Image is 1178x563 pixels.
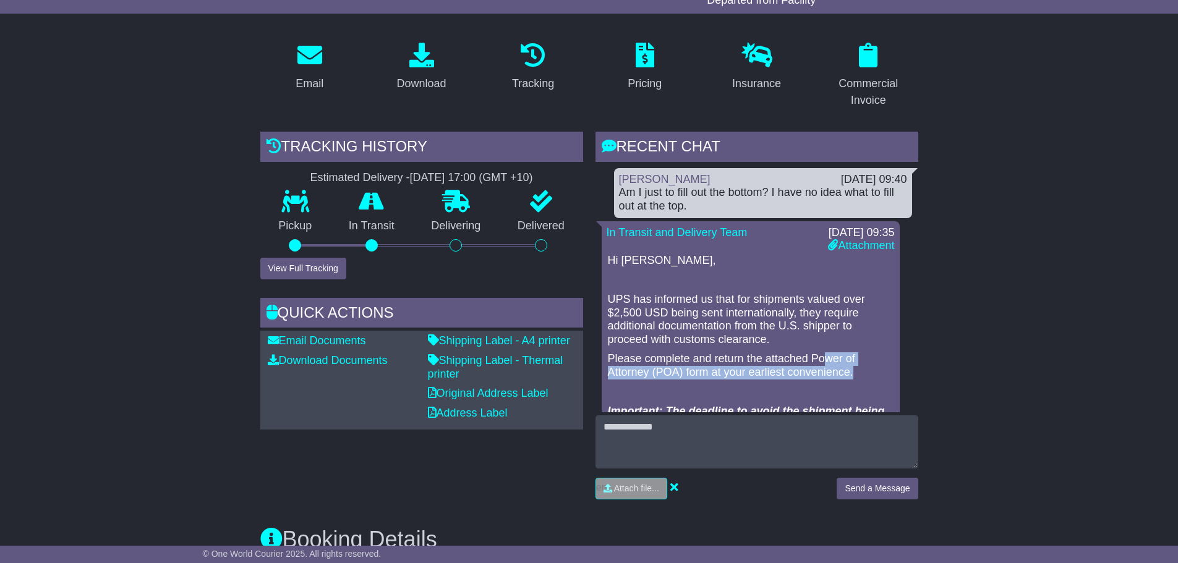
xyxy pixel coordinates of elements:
[841,173,907,187] div: [DATE] 09:40
[512,75,554,92] div: Tracking
[296,75,323,92] div: Email
[428,334,570,347] a: Shipping Label - A4 printer
[504,38,562,96] a: Tracking
[595,132,918,165] div: RECENT CHAT
[619,173,711,185] a: [PERSON_NAME]
[828,226,894,240] div: [DATE] 09:35
[732,75,781,92] div: Insurance
[396,75,446,92] div: Download
[619,186,907,213] div: Am I just to fill out the bottom? I have no idea what to fill out at the top.
[499,219,583,233] p: Delivered
[288,38,331,96] a: Email
[428,354,563,380] a: Shipping Label - Thermal printer
[608,352,894,379] p: Please complete and return the attached Power of Attorney (POA) form at your earliest convenience.
[413,219,500,233] p: Delivering
[260,171,583,185] div: Estimated Delivery -
[260,298,583,331] div: Quick Actions
[260,132,583,165] div: Tracking history
[260,258,346,279] button: View Full Tracking
[608,293,894,346] p: UPS has informed us that for shipments valued over $2,500 USD being sent internationally, they re...
[260,219,331,233] p: Pickup
[428,407,508,419] a: Address Label
[428,387,548,399] a: Original Address Label
[607,226,748,239] a: In Transit and Delivery Team
[724,38,789,96] a: Insurance
[819,38,918,113] a: Commercial Invoice
[268,334,366,347] a: Email Documents
[388,38,454,96] a: Download
[628,75,662,92] div: Pricing
[330,219,413,233] p: In Transit
[203,549,382,559] span: © One World Courier 2025. All rights reserved.
[608,405,885,431] strong: Important: The deadline to avoid the shipment being returned to the sender is 3 business days.
[608,254,894,268] p: Hi [PERSON_NAME],
[828,239,894,252] a: Attachment
[827,75,910,109] div: Commercial Invoice
[260,527,918,552] h3: Booking Details
[410,171,533,185] div: [DATE] 17:00 (GMT +10)
[620,38,670,96] a: Pricing
[268,354,388,366] a: Download Documents
[837,478,918,499] button: Send a Message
